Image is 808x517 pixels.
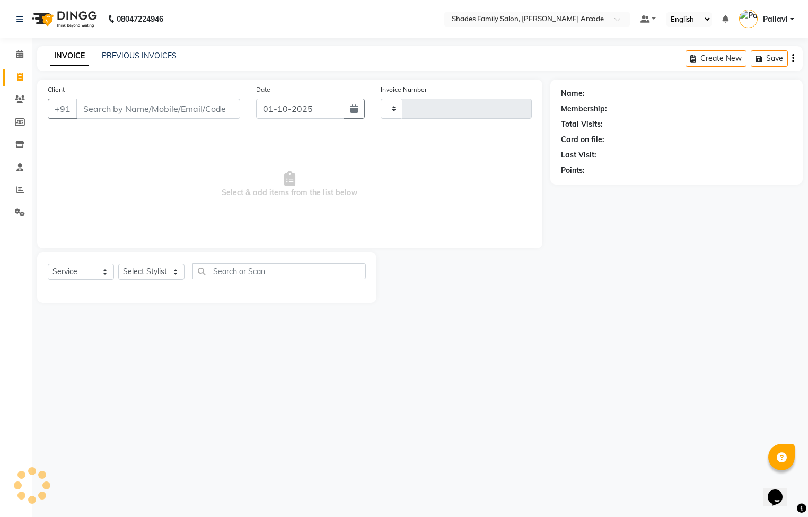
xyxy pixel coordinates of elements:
span: Select & add items from the list below [48,132,532,238]
div: Name: [561,88,585,99]
b: 08047224946 [117,4,163,34]
label: Invoice Number [381,85,427,94]
button: Save [751,50,788,67]
input: Search or Scan [192,263,366,279]
iframe: chat widget [763,475,797,506]
div: Last Visit: [561,150,596,161]
div: Membership: [561,103,607,115]
span: Pallavi [763,14,788,25]
img: Pallavi [739,10,758,28]
button: +91 [48,99,77,119]
label: Date [256,85,270,94]
div: Points: [561,165,585,176]
div: Card on file: [561,134,604,145]
button: Create New [686,50,746,67]
input: Search by Name/Mobile/Email/Code [76,99,240,119]
a: PREVIOUS INVOICES [102,51,177,60]
div: Total Visits: [561,119,603,130]
label: Client [48,85,65,94]
img: logo [27,4,100,34]
a: INVOICE [50,47,89,66]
